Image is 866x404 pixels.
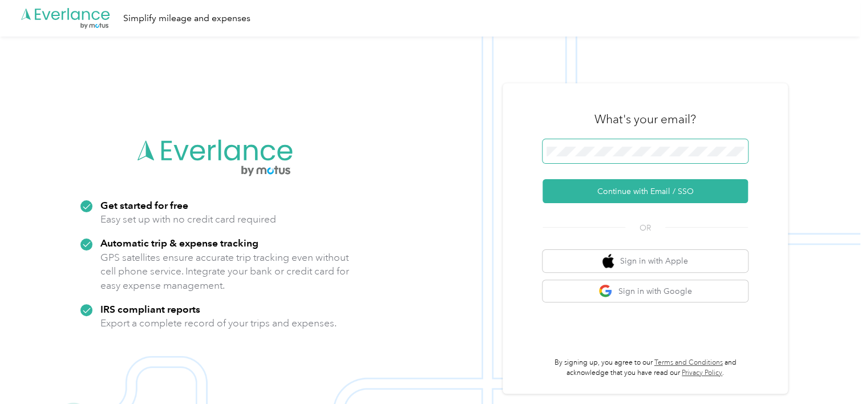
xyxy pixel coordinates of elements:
[100,199,188,211] strong: Get started for free
[602,254,614,268] img: apple logo
[625,222,665,234] span: OR
[100,237,258,249] strong: Automatic trip & expense tracking
[123,11,250,26] div: Simplify mileage and expenses
[543,358,748,378] p: By signing up, you agree to our and acknowledge that you have read our .
[543,280,748,302] button: google logoSign in with Google
[100,316,337,330] p: Export a complete record of your trips and expenses.
[100,303,200,315] strong: IRS compliant reports
[598,284,613,298] img: google logo
[100,251,350,293] p: GPS satellites ensure accurate trip tracking even without cell phone service. Integrate your bank...
[543,179,748,203] button: Continue with Email / SSO
[100,212,276,227] p: Easy set up with no credit card required
[654,358,723,367] a: Terms and Conditions
[543,250,748,272] button: apple logoSign in with Apple
[594,111,696,127] h3: What's your email?
[682,369,722,377] a: Privacy Policy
